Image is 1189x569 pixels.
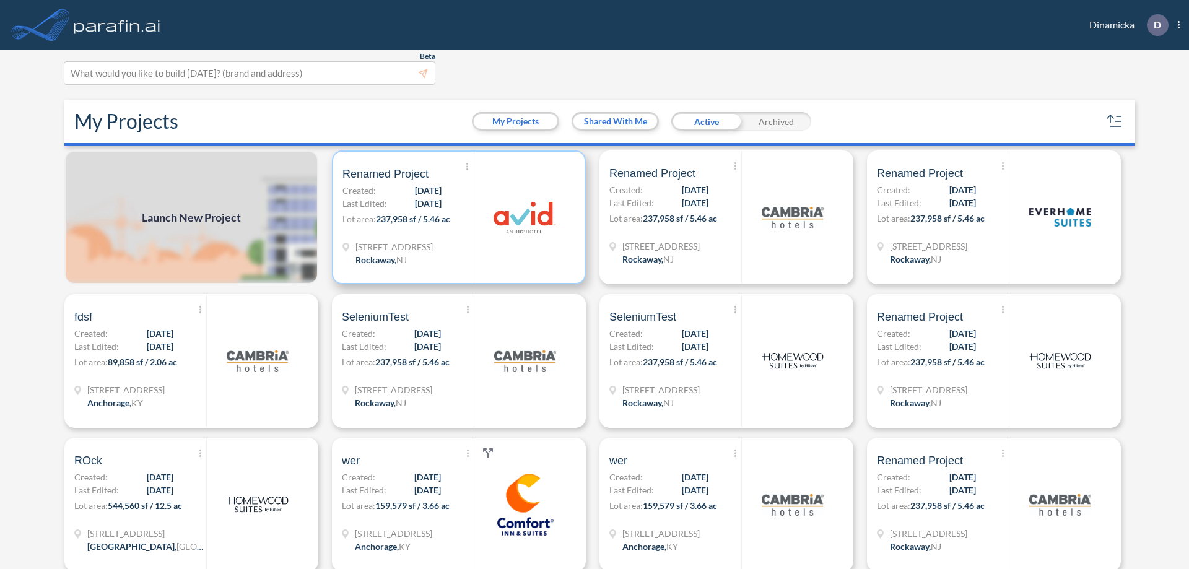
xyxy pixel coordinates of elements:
a: SeleniumTestCreated:[DATE]Last Edited:[DATE]Lot area:237,958 sf / 5.46 ac[STREET_ADDRESS]Rockaway... [327,294,594,428]
img: logo [227,330,289,392]
div: Rockaway, NJ [355,396,406,409]
span: 237,958 sf / 5.46 ac [643,357,717,367]
span: Rockaway , [890,397,931,408]
span: NJ [663,254,674,264]
button: My Projects [474,114,557,129]
a: Launch New Project [64,150,318,284]
span: [DATE] [682,484,708,497]
span: 159,579 sf / 3.66 ac [643,500,717,511]
span: 1790 Evergreen Rd [355,527,432,540]
span: Rockaway , [622,397,663,408]
span: [DATE] [949,183,976,196]
span: [DATE] [415,197,442,210]
img: logo [1029,330,1091,392]
div: Rockaway, NJ [355,253,407,266]
span: 1899 Evergreen Rd [87,383,165,396]
a: fdsfCreated:[DATE]Last Edited:[DATE]Lot area:89,858 sf / 2.06 ac[STREET_ADDRESS]Anchorage,KYlogo [59,294,327,428]
span: Last Edited: [609,484,654,497]
div: Active [671,112,741,131]
span: Rockaway , [622,254,663,264]
span: 237,958 sf / 5.46 ac [910,213,985,224]
span: Renamed Project [609,166,695,181]
span: 544,560 sf / 12.5 ac [108,500,182,511]
div: Rockaway, NJ [622,396,674,409]
span: Anchorage , [87,397,131,408]
span: Lot area: [877,213,910,224]
span: [DATE] [147,340,173,353]
span: Last Edited: [877,196,921,209]
span: Last Edited: [74,340,119,353]
span: Lot area: [74,500,108,511]
span: [DATE] [414,340,441,353]
span: [DATE] [414,471,441,484]
span: [DATE] [682,183,708,196]
span: [DATE] [949,327,976,340]
div: Dinamicka [1071,14,1180,36]
div: Anchorage, KY [622,540,678,553]
span: Lot area: [609,213,643,224]
div: Rockaway, NJ [622,253,674,266]
span: Created: [609,327,643,340]
span: Last Edited: [342,484,386,497]
span: Lot area: [74,357,108,367]
span: Lot area: [342,500,375,511]
span: Anchorage , [355,541,399,552]
span: [DATE] [414,327,441,340]
span: Created: [609,471,643,484]
span: Created: [74,327,108,340]
span: 237,958 sf / 5.46 ac [910,357,985,367]
span: fdsf [74,310,92,324]
div: Archived [741,112,811,131]
span: Lot area: [342,214,376,224]
img: logo [71,12,163,37]
img: logo [494,330,556,392]
span: Beta [420,51,435,61]
span: Lot area: [877,500,910,511]
span: KY [399,541,411,552]
span: 321 Mt Hope Ave [355,383,432,396]
span: Renamed Project [877,453,963,468]
a: Renamed ProjectCreated:[DATE]Last Edited:[DATE]Lot area:237,958 sf / 5.46 ac[STREET_ADDRESS]Rocka... [862,150,1130,284]
span: SeleniumTest [609,310,676,324]
button: Shared With Me [573,114,657,129]
span: [DATE] [949,471,976,484]
span: [DATE] [682,196,708,209]
span: 321 Mt Hope Ave [622,383,700,396]
img: logo [762,330,824,392]
span: Created: [877,327,910,340]
span: ROck [74,453,102,468]
span: KY [131,397,143,408]
span: Created: [877,183,910,196]
span: [DATE] [682,327,708,340]
span: Last Edited: [877,340,921,353]
img: logo [227,474,289,536]
span: KY [666,541,678,552]
span: [DATE] [682,471,708,484]
span: 321 Mt Hope Ave [355,240,433,253]
span: 237,958 sf / 5.46 ac [910,500,985,511]
span: NJ [663,397,674,408]
span: Last Edited: [609,196,654,209]
a: Renamed ProjectCreated:[DATE]Last Edited:[DATE]Lot area:237,958 sf / 5.46 ac[STREET_ADDRESS]Rocka... [327,150,594,284]
span: Lot area: [609,357,643,367]
span: 237,958 sf / 5.46 ac [376,214,450,224]
span: [DATE] [147,484,173,497]
span: [DATE] [682,340,708,353]
span: Created: [74,471,108,484]
div: Anchorage, KY [87,396,143,409]
span: Lot area: [609,500,643,511]
a: SeleniumTestCreated:[DATE]Last Edited:[DATE]Lot area:237,958 sf / 5.46 ac[STREET_ADDRESS]Rockaway... [594,294,862,428]
span: [DATE] [414,484,441,497]
span: 237,958 sf / 5.46 ac [375,357,450,367]
span: Created: [342,327,375,340]
span: Created: [342,184,376,197]
div: Anchorage, KY [355,540,411,553]
div: Rockaway, NJ [890,540,941,553]
span: 321 Mt Hope Ave [890,383,967,396]
span: Last Edited: [609,340,654,353]
span: [DATE] [147,327,173,340]
img: logo [1029,474,1091,536]
span: 13835 Beaumont Hwy [87,527,205,540]
span: [DATE] [949,484,976,497]
span: Last Edited: [877,484,921,497]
